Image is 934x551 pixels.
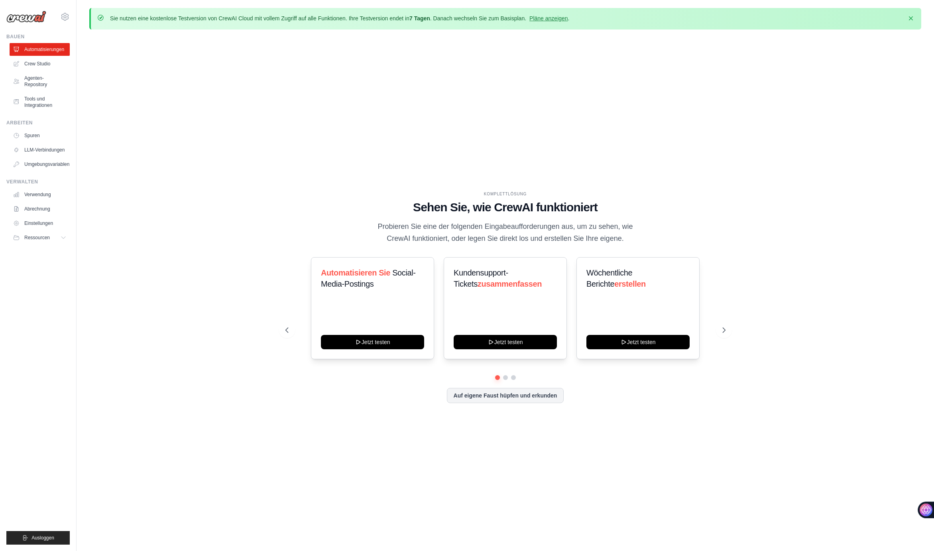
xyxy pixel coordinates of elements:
[321,268,390,277] font: Automatisieren Sie
[24,206,50,212] font: Abrechnung
[413,201,598,214] font: Sehen Sie, wie CrewAI funktioniert
[484,192,527,196] font: Komplettlösung
[10,129,70,142] a: Spuren
[10,158,70,171] a: Umgebungsvariablen
[24,220,53,226] font: Einstellungen
[24,96,52,108] font: Tools und Integrationen
[586,268,632,288] font: Wöchentliche Berichte
[494,339,523,345] font: Jetzt testen
[454,335,557,349] button: Jetzt testen
[10,43,70,56] a: Automatisierungen
[894,513,934,551] iframe: Chat-Widget
[321,335,424,349] button: Jetzt testen
[430,15,526,22] font: . Danach wechseln Sie zum Basisplan.
[24,133,40,138] font: Spuren
[568,15,570,22] font: .
[24,235,50,240] font: Ressourcen
[10,217,70,230] a: Einstellungen
[586,335,690,349] button: Jetzt testen
[6,11,46,23] img: Logo
[10,203,70,215] a: Abrechnung
[10,231,70,244] button: Ressourcen
[24,75,47,87] font: Agenten-Repository
[24,161,69,167] font: Umgebungsvariablen
[10,72,70,91] a: Agenten-Repository
[6,120,33,126] font: Arbeiten
[6,179,38,185] font: Verwalten
[361,339,390,345] font: Jetzt testen
[10,57,70,70] a: Crew Studio
[24,147,65,153] font: LLM-Verbindungen
[378,222,633,242] font: Probieren Sie eine der folgenden Eingabeaufforderungen aus, um zu sehen, wie CrewAI funktioniert,...
[31,535,54,541] font: Ausloggen
[10,92,70,112] a: Tools und Integrationen
[529,15,568,22] a: Pläne anzeigen
[110,15,409,22] font: Sie nutzen eine kostenlose Testversion von CrewAI Cloud mit vollem Zugriff auf alle Funktionen. I...
[627,339,656,345] font: Jetzt testen
[24,61,50,67] font: Crew Studio
[321,268,415,288] font: Social-Media-Postings
[10,144,70,156] a: LLM-Verbindungen
[454,392,557,399] font: Auf eigene Faust hüpfen und erkunden
[447,388,564,403] button: Auf eigene Faust hüpfen und erkunden
[6,531,70,545] button: Ausloggen
[10,188,70,201] a: Verwendung
[478,279,542,288] font: zusammenfassen
[24,192,51,197] font: Verwendung
[409,15,430,22] font: 7 Tagen
[614,279,646,288] font: erstellen
[6,34,25,39] font: Bauen
[24,47,64,52] font: Automatisierungen
[454,268,508,288] font: Kundensupport-Tickets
